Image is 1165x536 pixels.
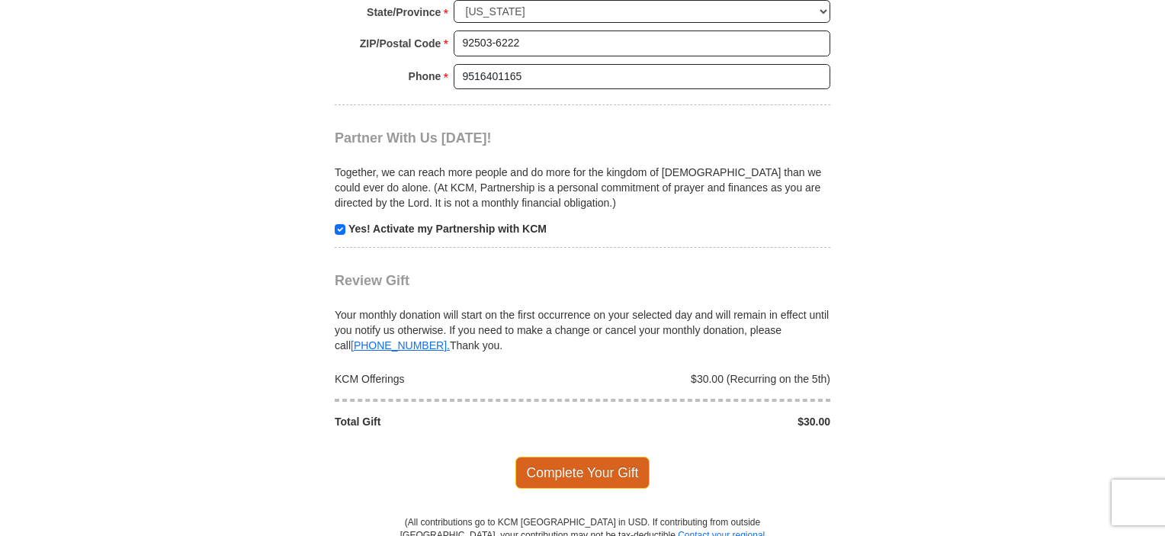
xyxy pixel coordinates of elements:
span: Complete Your Gift [515,457,650,489]
span: $30.00 (Recurring on the 5th) [691,373,830,385]
div: Total Gift [327,414,583,429]
div: Your monthly donation will start on the first occurrence on your selected day and will remain in ... [335,289,830,353]
span: Review Gift [335,273,409,288]
a: [PHONE_NUMBER]. [351,339,450,351]
div: $30.00 [582,414,839,429]
strong: ZIP/Postal Code [360,33,441,54]
span: Partner With Us [DATE]! [335,130,492,146]
p: Together, we can reach more people and do more for the kingdom of [DEMOGRAPHIC_DATA] than we coul... [335,165,830,210]
strong: Yes! Activate my Partnership with KCM [348,223,547,235]
strong: Phone [409,66,441,87]
div: KCM Offerings [327,371,583,387]
strong: State/Province [367,2,441,23]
